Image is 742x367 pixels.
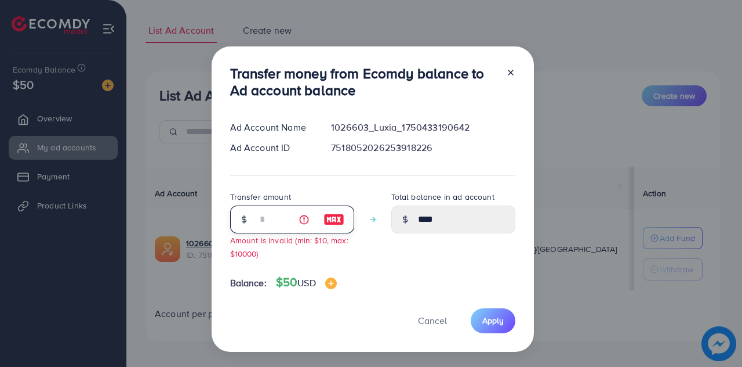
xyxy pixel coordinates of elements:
[403,308,461,333] button: Cancel
[322,141,524,154] div: 7518052026253918226
[230,276,267,290] span: Balance:
[221,141,322,154] div: Ad Account ID
[418,314,447,327] span: Cancel
[322,121,524,134] div: 1026603_Luxia_1750433190642
[221,121,322,134] div: Ad Account Name
[482,315,504,326] span: Apply
[297,276,315,289] span: USD
[230,235,348,259] small: Amount is invalid (min: $10, max: $10000)
[276,275,337,290] h4: $50
[325,278,337,289] img: image
[471,308,515,333] button: Apply
[230,65,497,99] h3: Transfer money from Ecomdy balance to Ad account balance
[391,191,494,203] label: Total balance in ad account
[230,191,291,203] label: Transfer amount
[323,213,344,226] img: image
